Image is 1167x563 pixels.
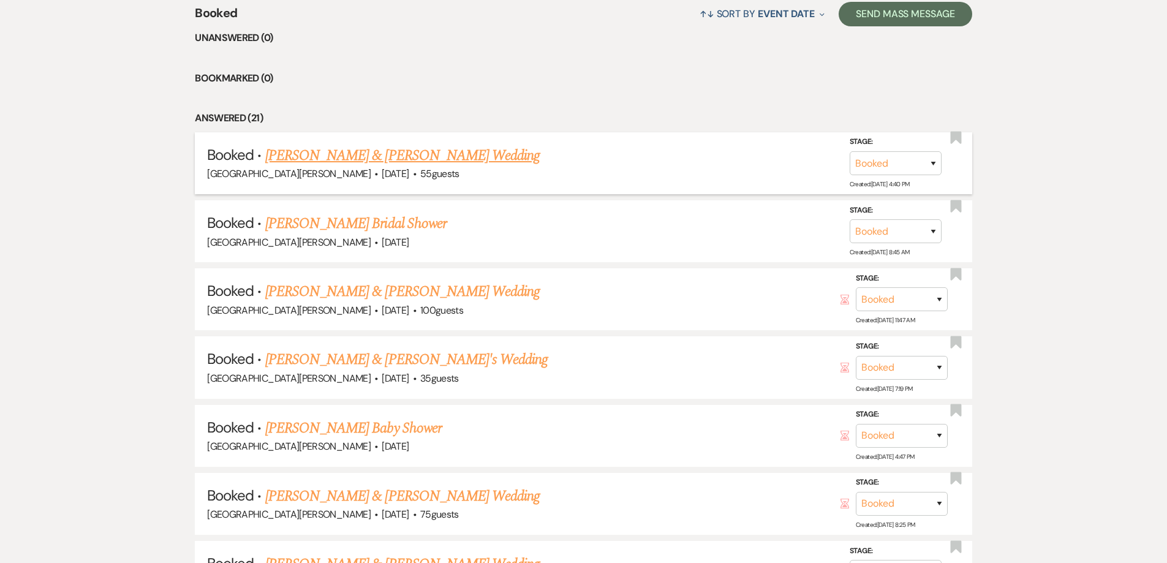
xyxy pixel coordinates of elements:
[207,486,254,505] span: Booked
[420,304,463,317] span: 100 guests
[758,7,815,20] span: Event Date
[207,418,254,437] span: Booked
[420,508,459,521] span: 75 guests
[700,7,714,20] span: ↑↓
[856,340,948,353] label: Stage:
[856,316,915,324] span: Created: [DATE] 11:47 AM
[850,248,910,256] span: Created: [DATE] 8:45 AM
[856,385,913,393] span: Created: [DATE] 7:19 PM
[207,167,371,180] span: [GEOGRAPHIC_DATA][PERSON_NAME]
[265,417,442,439] a: [PERSON_NAME] Baby Shower
[850,180,910,188] span: Created: [DATE] 4:40 PM
[195,30,972,46] li: Unanswered (0)
[207,372,371,385] span: [GEOGRAPHIC_DATA][PERSON_NAME]
[856,408,948,421] label: Stage:
[856,476,948,489] label: Stage:
[850,204,942,217] label: Stage:
[420,167,459,180] span: 55 guests
[382,440,409,453] span: [DATE]
[265,349,548,371] a: [PERSON_NAME] & [PERSON_NAME]'s Wedding
[856,521,915,529] span: Created: [DATE] 8:25 PM
[195,110,972,126] li: Answered (21)
[195,70,972,86] li: Bookmarked (0)
[207,440,371,453] span: [GEOGRAPHIC_DATA][PERSON_NAME]
[382,236,409,249] span: [DATE]
[207,349,254,368] span: Booked
[207,213,254,232] span: Booked
[265,485,540,507] a: [PERSON_NAME] & [PERSON_NAME] Wedding
[382,372,409,385] span: [DATE]
[207,236,371,249] span: [GEOGRAPHIC_DATA][PERSON_NAME]
[265,281,540,303] a: [PERSON_NAME] & [PERSON_NAME] Wedding
[195,4,237,30] span: Booked
[265,213,447,235] a: [PERSON_NAME] Bridal Shower
[420,372,459,385] span: 35 guests
[265,145,540,167] a: [PERSON_NAME] & [PERSON_NAME] Wedding
[207,145,254,164] span: Booked
[207,508,371,521] span: [GEOGRAPHIC_DATA][PERSON_NAME]
[382,508,409,521] span: [DATE]
[856,453,915,461] span: Created: [DATE] 4:47 PM
[850,544,942,557] label: Stage:
[839,2,972,26] button: Send Mass Message
[856,272,948,285] label: Stage:
[850,135,942,149] label: Stage:
[207,304,371,317] span: [GEOGRAPHIC_DATA][PERSON_NAME]
[382,304,409,317] span: [DATE]
[382,167,409,180] span: [DATE]
[207,281,254,300] span: Booked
